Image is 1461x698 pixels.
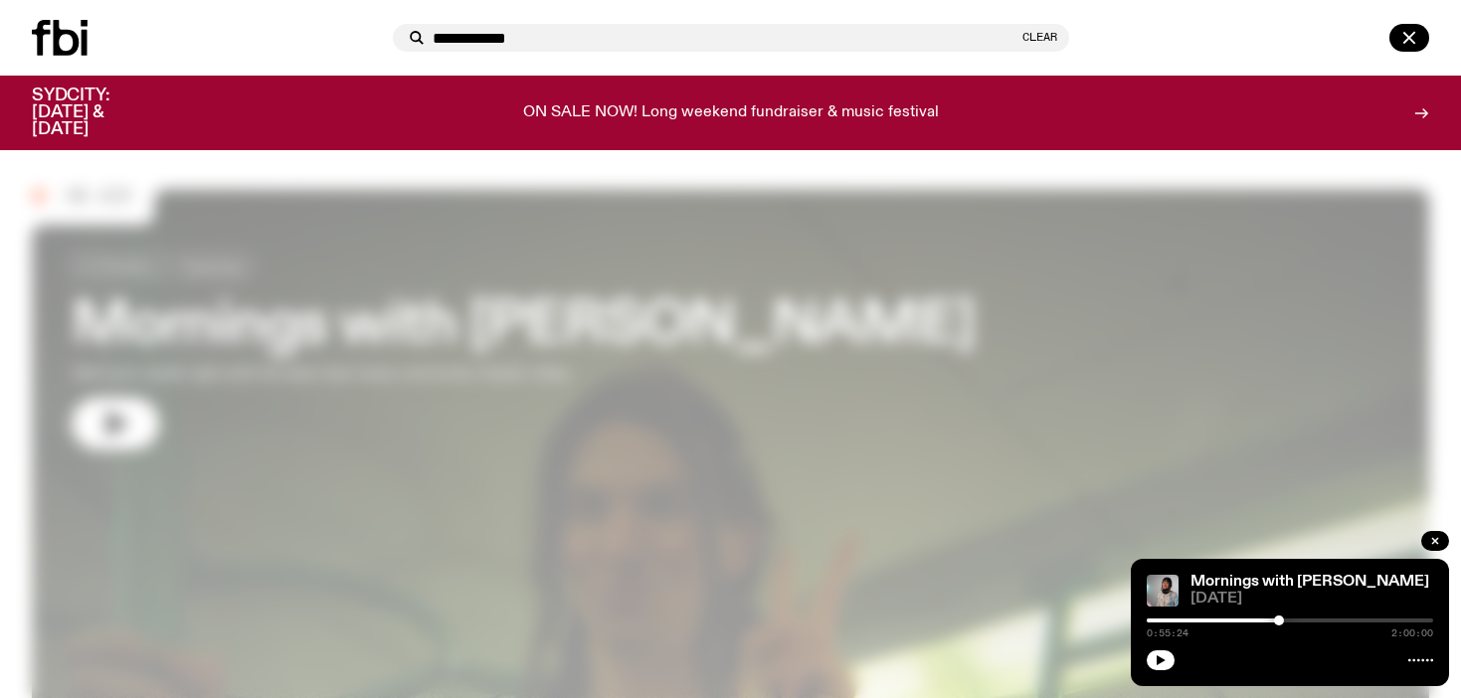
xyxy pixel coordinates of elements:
[1022,32,1057,43] button: Clear
[1190,592,1433,607] span: [DATE]
[1147,575,1179,607] img: Kana Frazer is smiling at the camera with her head tilted slightly to her left. She wears big bla...
[32,87,159,138] h3: SYDCITY: [DATE] & [DATE]
[1391,628,1433,638] span: 2:00:00
[1190,574,1429,590] a: Mornings with [PERSON_NAME]
[1147,628,1188,638] span: 0:55:24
